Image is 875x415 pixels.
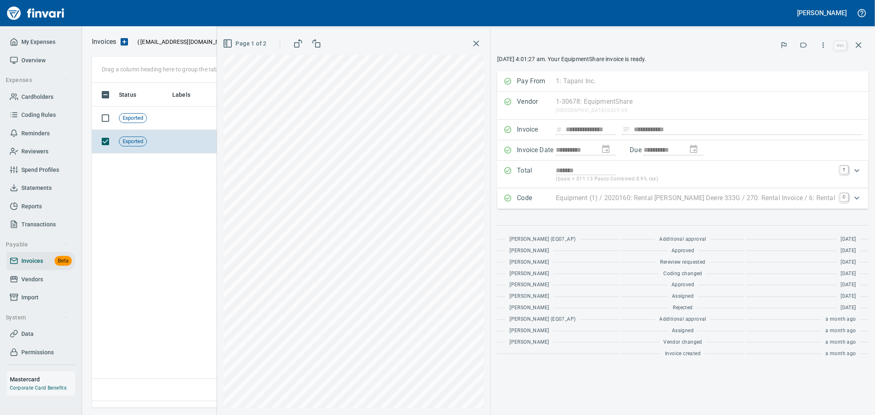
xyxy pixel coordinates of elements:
[2,237,71,252] button: Payable
[21,110,56,120] span: Coding Rules
[663,338,702,347] span: Vendor changed
[7,270,75,289] a: Vendors
[6,312,68,323] span: System
[672,281,694,289] span: Approved
[133,38,236,46] p: ( )
[21,128,50,139] span: Reminders
[10,385,66,391] a: Corporate Card Benefits
[826,327,856,335] span: a month ago
[21,256,43,266] span: Invoices
[21,165,59,175] span: Spend Profiles
[7,161,75,179] a: Spend Profiles
[2,73,71,88] button: Expenses
[814,36,832,54] button: More
[7,142,75,161] a: Reviewers
[224,39,267,49] span: Page 1 of 2
[826,350,856,358] span: a month ago
[826,338,856,347] span: a month ago
[832,35,868,55] span: Close invoice
[214,107,259,130] td: [DATE]
[517,166,556,183] p: Total
[214,130,259,153] td: [DATE]
[672,292,694,301] span: Assigned
[672,327,694,335] span: Assigned
[172,90,190,100] span: Labels
[119,114,146,122] span: Exported
[826,315,856,324] span: a month ago
[21,183,52,193] span: Statements
[2,310,71,325] button: System
[659,315,706,324] span: Additional approval
[841,270,856,278] span: [DATE]
[7,288,75,307] a: Import
[665,350,701,358] span: Invoice created
[92,37,116,47] nav: breadcrumb
[509,235,576,244] span: [PERSON_NAME] (EQ07_AP)
[172,90,201,100] span: Labels
[92,37,116,47] p: Invoices
[841,281,856,289] span: [DATE]
[497,188,868,209] div: Expand
[55,256,72,266] span: Beta
[497,55,868,63] p: [DATE] 4:01:27 am. Your EquipmentShare invoice is ready.
[672,247,694,255] span: Approved
[21,292,39,303] span: Import
[497,161,868,188] div: Expand
[21,37,55,47] span: My Expenses
[841,258,856,267] span: [DATE]
[139,38,234,46] span: [EMAIL_ADDRESS][DOMAIN_NAME]
[7,343,75,362] a: Permissions
[840,166,848,174] a: T
[21,92,53,102] span: Cardholders
[119,90,147,100] span: Status
[5,3,66,23] img: Finvari
[556,193,835,203] p: Equipment (1) / 2020160: Rental [PERSON_NAME] Deere 333G / 270: Rental Invoice / 6: Rental
[840,193,848,201] a: C
[7,106,75,124] a: Coding Rules
[116,37,133,47] button: Upload an Invoice
[795,36,813,54] button: Labels
[21,347,54,358] span: Permissions
[7,51,75,70] a: Overview
[21,146,48,157] span: Reviewers
[7,325,75,343] a: Data
[7,88,75,106] a: Cardholders
[221,36,270,51] button: Page 1 of 2
[21,329,34,339] span: Data
[119,90,136,100] span: Status
[7,197,75,216] a: Reports
[834,41,847,50] a: esc
[663,270,702,278] span: Coding changed
[509,258,549,267] span: [PERSON_NAME]
[509,247,549,255] span: [PERSON_NAME]
[795,7,849,19] button: [PERSON_NAME]
[7,33,75,51] a: My Expenses
[509,270,549,278] span: [PERSON_NAME]
[841,292,856,301] span: [DATE]
[6,75,68,85] span: Expenses
[775,36,793,54] button: Flag
[509,327,549,335] span: [PERSON_NAME]
[119,138,146,146] span: Exported
[841,235,856,244] span: [DATE]
[102,65,222,73] p: Drag a column heading here to group the table
[21,274,43,285] span: Vendors
[21,55,46,66] span: Overview
[660,258,706,267] span: Rereview requested
[7,252,75,270] a: InvoicesBeta
[21,201,42,212] span: Reports
[6,239,68,250] span: Payable
[509,292,549,301] span: [PERSON_NAME]
[509,315,576,324] span: [PERSON_NAME] (EQ07_AP)
[7,179,75,197] a: Statements
[10,375,75,384] h6: Mastercard
[509,304,549,312] span: [PERSON_NAME]
[509,338,549,347] span: [PERSON_NAME]
[517,193,556,204] p: Code
[509,281,549,289] span: [PERSON_NAME]
[556,175,835,183] p: (basis + $11.13 Pasco Combined 8.9% tax)
[659,235,706,244] span: Additional approval
[7,215,75,234] a: Transactions
[841,304,856,312] span: [DATE]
